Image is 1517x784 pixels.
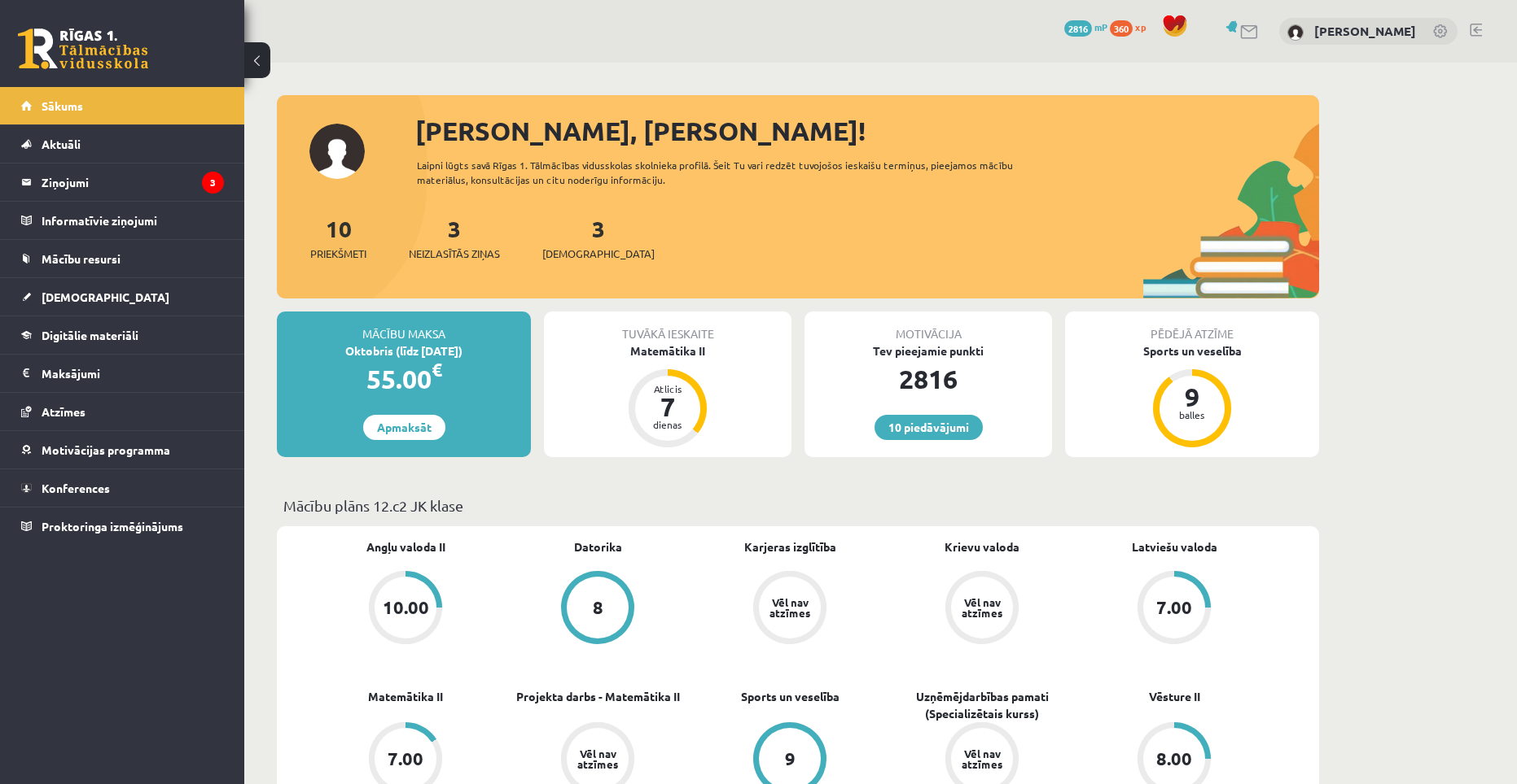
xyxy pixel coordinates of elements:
div: 55.00 [277,359,531,399]
span: Digitālie materiāli [42,328,138,342]
div: 8.00 [1156,750,1192,768]
span: Sākums [42,98,83,113]
a: 10Priekšmeti [310,214,366,262]
a: Rīgas 1. Tālmācības vidusskola [18,28,148,69]
div: Motivācija [805,311,1052,342]
a: Maksājumi [21,355,224,392]
a: Ziņojumi3 [21,163,224,201]
a: Sports un veselība [741,688,840,705]
div: 2816 [805,359,1052,399]
div: Oktobris (līdz [DATE]) [277,342,531,359]
a: 8 [502,571,694,647]
legend: Maksājumi [42,355,224,392]
a: Latviešu valoda [1132,538,1217,555]
div: Laipni lūgts savā Rīgas 1. Tālmācības vidusskolas skolnieka profilā. Šeit Tu vari redzēt tuvojošo... [417,158,1042,187]
div: Tev pieejamie punkti [805,342,1052,359]
a: Sports un veselība 9 balles [1065,342,1319,450]
i: 3 [202,172,224,194]
span: Motivācijas programma [42,442,170,457]
a: Mācību resursi [21,240,224,277]
a: Angļu valoda II [366,538,445,555]
div: 7.00 [1156,599,1192,616]
div: 10.00 [383,599,429,616]
div: Vēl nav atzīmes [767,597,813,618]
a: Proktoringa izmēģinājums [21,507,224,545]
a: Apmaksāt [363,415,445,440]
a: Krievu valoda [945,538,1019,555]
a: Vēsture II [1149,688,1200,705]
div: Pēdējā atzīme [1065,311,1319,342]
span: Konferences [42,481,110,495]
div: Vēl nav atzīmes [575,748,620,769]
div: 8 [593,599,603,616]
a: 2816 mP [1064,20,1107,33]
a: Projekta darbs - Matemātika II [516,688,680,705]
span: [DEMOGRAPHIC_DATA] [542,246,655,262]
a: Digitālie materiāli [21,316,224,354]
a: 7.00 [1078,571,1270,647]
a: Matemātika II Atlicis 7 dienas [544,342,791,450]
legend: Informatīvie ziņojumi [42,202,224,239]
span: Aktuāli [42,137,81,151]
a: Informatīvie ziņojumi [21,202,224,239]
div: Vēl nav atzīmes [959,597,1005,618]
span: Priekšmeti [310,246,366,262]
div: Sports un veselība [1065,342,1319,359]
a: Konferences [21,469,224,507]
a: Matemātika II [368,688,443,705]
span: mP [1094,20,1107,33]
a: Sākums [21,87,224,124]
span: Atzīmes [42,404,85,419]
div: Vēl nav atzīmes [959,748,1005,769]
a: Vēl nav atzīmes [886,571,1078,647]
img: Rauls Sakne [1287,24,1304,41]
span: xp [1135,20,1146,33]
a: Uzņēmējdarbības pamati (Specializētais kurss) [886,688,1078,722]
a: Vēl nav atzīmes [694,571,886,647]
div: Mācību maksa [277,311,531,342]
div: Tuvākā ieskaite [544,311,791,342]
a: Atzīmes [21,393,224,430]
div: 7.00 [388,750,423,768]
a: 3Neizlasītās ziņas [409,214,500,262]
span: Proktoringa izmēģinājums [42,519,183,534]
a: Datorika [574,538,622,555]
span: 2816 [1064,20,1092,37]
a: [DEMOGRAPHIC_DATA] [21,278,224,316]
p: Mācību plāns 12.c2 JK klase [283,494,1313,516]
a: [PERSON_NAME] [1314,23,1416,39]
span: Mācību resursi [42,251,121,266]
a: Karjeras izglītība [744,538,836,555]
span: 360 [1110,20,1133,37]
a: Aktuāli [21,125,224,163]
div: 9 [1168,384,1217,410]
a: 10 piedāvājumi [875,415,983,440]
span: [DEMOGRAPHIC_DATA] [42,290,169,304]
div: 9 [785,750,796,768]
a: 3[DEMOGRAPHIC_DATA] [542,214,655,262]
a: 360 xp [1110,20,1154,33]
div: Atlicis [643,384,692,394]
div: [PERSON_NAME], [PERSON_NAME]! [415,111,1319,150]
a: Motivācijas programma [21,431,224,468]
span: Neizlasītās ziņas [409,246,500,262]
span: € [432,358,442,381]
div: dienas [643,420,692,429]
legend: Ziņojumi [42,163,224,201]
div: balles [1168,410,1217,420]
a: 10.00 [309,571,502,647]
div: Matemātika II [544,342,791,359]
div: 7 [643,394,692,420]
